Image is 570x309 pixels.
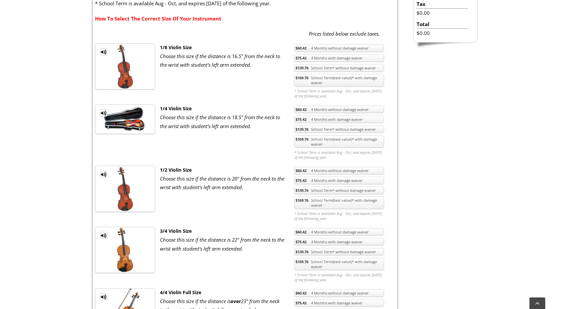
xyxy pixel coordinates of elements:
[296,107,306,112] span: $60.42
[294,211,384,221] em: * School Term is available Aug - Oct, and expires [DATE] of the following year.
[417,9,468,17] li: $0.00
[294,177,384,184] a: $75.424 Months with damage waiver
[160,227,285,235] div: 3/4 Violin Size
[294,228,384,236] a: $60.424 Months without damage waiver
[100,171,107,178] a: MP3 Clip
[296,229,306,234] span: $60.42
[100,109,107,117] a: MP3 Clip
[100,48,107,55] a: MP3 Clip
[413,43,478,49] img: sidebar-footer.png
[100,293,107,300] a: MP3 Clip
[296,75,308,80] span: $169.76
[102,105,148,134] img: th_1fc34dab4bdaff02a3697e89cb8f30dd_1338903562Violin.JPG
[294,88,384,98] em: * School Term is available Aug - Oct, and expires [DATE] of the following year.
[160,43,285,52] div: 1/8 Violin Size
[231,298,241,304] strong: over
[160,288,285,297] div: 4/4 Violin Full Size
[296,137,308,142] span: $169.76
[296,249,308,254] span: $139.76
[296,46,306,51] span: $60.42
[294,167,384,174] a: $60.424 Months without damage waiver
[294,106,384,113] a: $60.424 Months without damage waiver
[294,54,384,62] a: $75.424 Months with damage waiver
[294,44,384,52] a: $60.424 Months without damage waiver
[95,15,221,22] a: How To Select The Correct Size Of Your Instrument
[294,125,384,133] a: $139.76School Term* without damage waiver
[294,64,384,72] a: $139.76School Term* without damage waiver
[160,236,284,252] em: Choose this size if the distance is 22" from the neck to the wrist with student's left arm extended.
[294,116,384,123] a: $75.424 Months with damage waiver
[417,29,468,37] li: $0.00
[294,299,384,307] a: $75.424 Months with damage waiver
[160,104,285,113] div: 1/4 Violin Size
[294,196,384,209] a: $169.76School Term(best value)* with damage waiver
[296,127,308,132] span: $139.76
[296,117,306,122] span: $75.42
[102,227,148,273] img: th_1fc34dab4bdaff02a3697e89cb8f30dd_1340371828ViolinThreeQuarterSize.jpg
[294,272,384,282] em: * School Term is available Aug - Oct, and expires [DATE] of the following year.
[417,20,468,29] li: Total
[296,291,306,295] span: $60.42
[160,166,285,174] div: 1/2 Violin Size
[294,248,384,256] a: $139.76School Term* without damage waiver
[160,114,280,129] em: Choose this size if the distance is 18.5" from the neck to the wrist with student's left arm exte...
[296,198,308,203] span: $169.76
[309,30,380,37] em: Prices listed below exclude taxes.
[294,187,384,194] a: $139.76School Term* without damage waiver
[294,150,384,160] em: * School Term is available Aug - Oct, and expires [DATE] of the following year.
[294,258,384,270] a: $169.76School Term(best value)* with damage waiver
[102,166,148,212] img: th_1fc34dab4bdaff02a3697e89cb8f30dd_1340371800ViolinHalfSIze.jpg
[294,289,384,297] a: $60.424 Months without damage waiver
[296,188,308,193] span: $139.76
[294,74,384,86] a: $169.76School Term(best value)* with damage waiver
[296,300,306,305] span: $75.42
[296,65,308,70] span: $139.76
[294,238,384,246] a: $75.424 Months with damage waiver
[296,168,306,173] span: $60.42
[296,259,308,264] span: $169.76
[160,175,284,190] em: Choose this size if the distance is 20" from the neck to the wrist with student's left arm extended.
[102,44,148,89] img: th_1fc34dab4bdaff02a3697e89cb8f30dd_1344874739Violin1_10size.jpg
[294,135,384,148] a: $169.76School Term(best value)* with damage waiver
[100,232,107,239] a: MP3 Clip
[160,53,280,68] em: Choose this size if the distance is 16.5" from the neck to the wrist with student's left arm exte...
[296,178,306,183] span: $75.42
[296,55,306,60] span: $75.42
[296,239,306,244] span: $75.42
